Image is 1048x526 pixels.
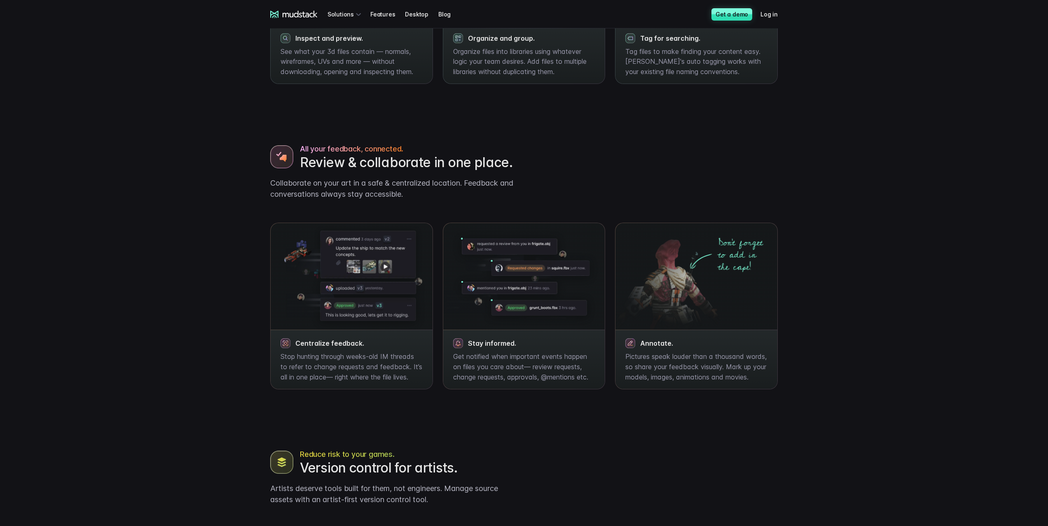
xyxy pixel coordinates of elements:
[300,154,517,171] h2: Review & collaborate in one place.
[625,47,767,77] p: Tag files to make finding your content easy. [PERSON_NAME]'s auto tagging works with your existin...
[270,451,293,474] img: Boots model in normals, UVs and wireframe
[370,7,405,22] a: Features
[138,0,168,7] span: Last name
[711,8,752,21] a: Get a demo
[270,11,318,18] a: mudstack logo
[453,338,463,348] img: magnifying glass icon
[640,34,767,42] h3: Tag for searching.
[271,223,433,330] img: Boots model in normals, UVs and wireframe
[640,339,767,347] h3: Annotate.
[453,33,463,43] img: magnifying glass icon
[138,68,176,75] span: Art team size
[300,143,403,154] span: All your feedback, connected.
[468,339,595,347] h3: Stay informed.
[405,7,438,22] a: Desktop
[625,351,767,382] p: Pictures speak louder than a thousand words, so share your feedback visually. Mark up your models...
[270,145,293,168] img: Boots model in normals, UVs and wireframe
[453,351,595,382] p: Get notified when important events happen on files you care about— review requests, change reques...
[625,33,635,43] img: magnifying glass icon
[270,177,517,200] p: Collaborate on your art in a safe & centralized location. Feedback and conversations always stay ...
[295,339,423,347] h3: Centralize feedback.
[300,449,395,460] span: Reduce risk to your games.
[443,223,605,330] img: Boots model in normals, UVs and wireframe
[138,34,160,41] span: Job title
[281,33,290,43] img: magnifying glass icon
[281,338,290,348] img: magnifying glass icon
[9,149,96,156] span: Work with outsourced artists?
[2,149,7,155] input: Work with outsourced artists?
[453,47,595,77] p: Organize files into libraries using whatever logic your team desires. Add files to multiple libra...
[760,7,788,22] a: Log in
[281,47,423,77] p: See what your 3d files contain — normals, wireframes, UVs and more — without downloading, opening...
[300,460,517,476] h2: Version control for artists.
[468,34,595,42] h3: Organize and group.
[327,7,364,22] div: Solutions
[281,351,423,382] p: Stop hunting through weeks-old IM threads to refer to change requests and feedback. It’s all in o...
[438,7,461,22] a: Blog
[615,223,777,330] img: Boots model in normals, UVs and wireframe
[270,483,517,505] p: Artists deserve tools built for them, not engineers. Manage source assets with an artist-first ve...
[625,338,635,348] img: magnifying glass icon
[295,34,423,42] h3: Inspect and preview.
